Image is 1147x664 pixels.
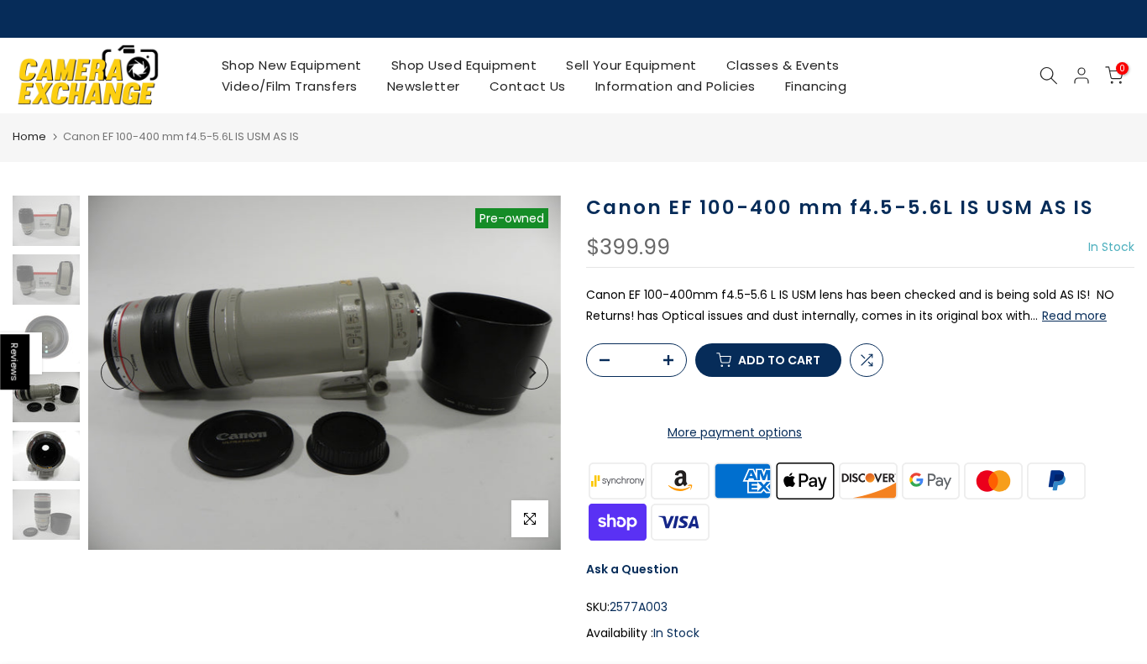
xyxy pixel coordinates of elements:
img: discover [837,460,900,501]
img: apple pay [774,460,837,501]
div: SKU: [586,597,1134,618]
span: Canon EF 100-400 mm f4.5-5.6L IS USM AS IS [63,128,299,144]
span: In Stock [653,625,699,641]
div: Availability : [586,623,1134,644]
a: Financing [770,76,862,97]
img: Canon EF 100-400 mm f4.5-5.6L IS USM AS IS Lenses Small Format - Canon EOS Mount Lenses - Canon E... [13,254,80,305]
img: visa [649,501,712,542]
img: Canon EF 100-400 mm f4.5-5.6L IS USM AS IS Lenses Small Format - Canon EOS Mount Lenses - Canon E... [13,431,80,481]
a: More payment options [586,422,883,443]
a: Contact Us [474,76,580,97]
img: google pay [899,460,962,501]
div: $399.99 [586,237,670,259]
a: Home [13,128,46,145]
img: Canon EF 100-400 mm f4.5-5.6L IS USM AS IS Lenses Small Format - Canon EOS Mount Lenses - Canon E... [88,196,561,550]
button: Next [515,356,548,390]
img: Canon EF 100-400 mm f4.5-5.6L IS USM AS IS Lenses Small Format - Canon EOS Mount Lenses - Canon E... [13,313,80,363]
img: Canon EF 100-400 mm f4.5-5.6L IS USM AS IS Lenses Small Format - Canon EOS Mount Lenses - Canon E... [13,489,80,540]
img: shopify pay [586,501,649,542]
a: Shop New Equipment [207,55,376,76]
p: Canon EF 100-400mm f4.5-5.6 L IS USM lens has been checked and is being sold AS IS! NO Returns! h... [586,285,1134,327]
a: 0 [1105,66,1123,85]
a: Newsletter [372,76,474,97]
img: amazon payments [649,460,712,501]
a: Information and Policies [580,76,770,97]
img: synchrony [586,460,649,501]
a: Shop Used Equipment [376,55,552,76]
img: Canon EF 100-400 mm f4.5-5.6L IS USM AS IS Lenses Small Format - Canon EOS Mount Lenses - Canon E... [13,372,80,422]
img: paypal [1025,460,1088,501]
span: In Stock [1088,238,1134,255]
span: Add to cart [738,354,820,366]
span: 2577A003 [610,597,668,618]
a: Ask a Question [586,561,678,578]
button: Read more [1042,308,1107,323]
button: Previous [101,356,134,390]
span: 0 [1116,62,1129,75]
a: Sell Your Equipment [552,55,712,76]
h1: Canon EF 100-400 mm f4.5-5.6L IS USM AS IS [586,196,1134,220]
img: master [962,460,1025,501]
a: Classes & Events [711,55,854,76]
button: Add to cart [695,343,841,377]
img: american express [711,460,774,501]
a: Video/Film Transfers [207,76,372,97]
img: Canon EF 100-400 mm f4.5-5.6L IS USM AS IS Lenses Small Format - Canon EOS Mount Lenses - Canon E... [13,196,80,246]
